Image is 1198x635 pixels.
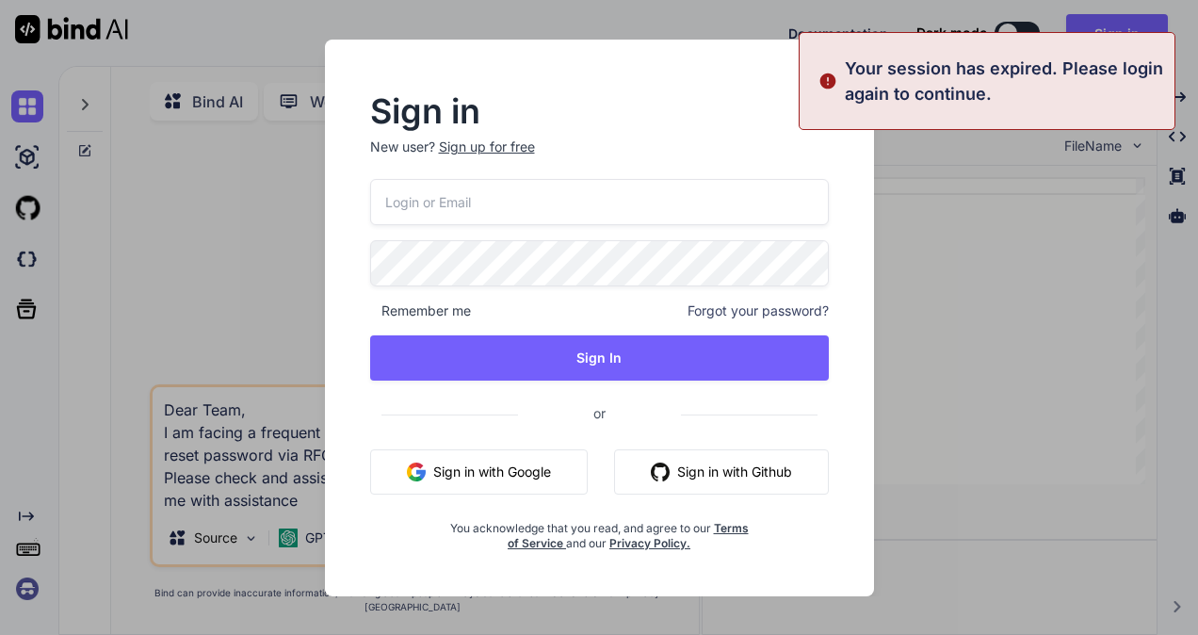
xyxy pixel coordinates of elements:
[370,301,471,320] span: Remember me
[688,301,829,320] span: Forgot your password?
[845,56,1163,106] p: Your session has expired. Please login again to continue.
[609,536,690,550] a: Privacy Policy.
[651,463,670,481] img: github
[818,56,837,106] img: alert
[370,138,829,179] p: New user?
[446,510,753,551] div: You acknowledge that you read, and agree to our and our
[508,521,749,550] a: Terms of Service
[370,449,588,495] button: Sign in with Google
[407,463,426,481] img: google
[370,179,829,225] input: Login or Email
[614,449,829,495] button: Sign in with Github
[439,138,535,156] div: Sign up for free
[518,390,681,436] span: or
[370,335,829,381] button: Sign In
[370,96,829,126] h2: Sign in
